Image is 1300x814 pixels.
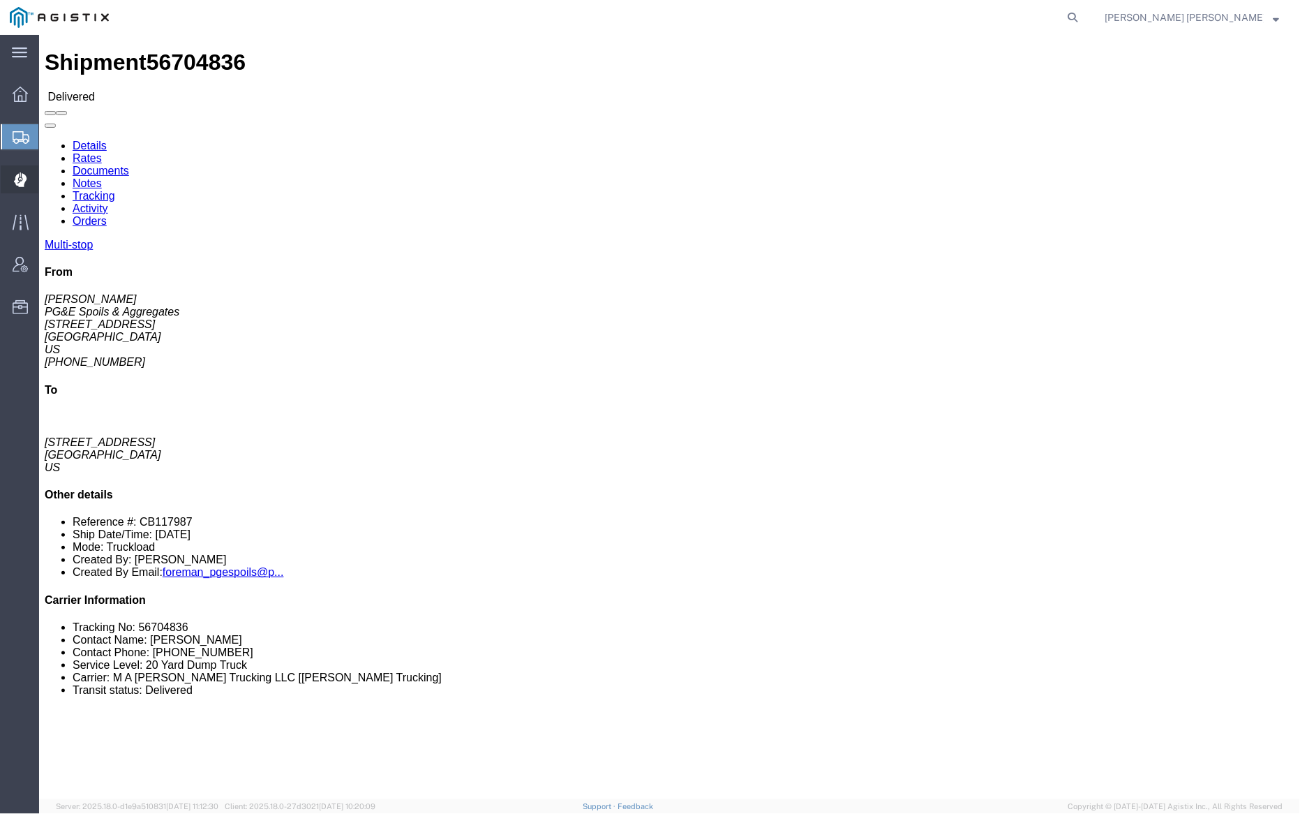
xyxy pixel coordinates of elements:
[1068,801,1283,813] span: Copyright © [DATE]-[DATE] Agistix Inc., All Rights Reserved
[56,802,218,811] span: Server: 2025.18.0-d1e9a510831
[10,7,109,28] img: logo
[166,802,218,811] span: [DATE] 11:12:30
[618,802,653,811] a: Feedback
[225,802,375,811] span: Client: 2025.18.0-27d3021
[583,802,618,811] a: Support
[319,802,375,811] span: [DATE] 10:20:09
[1105,10,1264,25] span: Kayte Bray Dogali
[39,35,1300,799] iframe: FS Legacy Container
[1105,9,1280,26] button: [PERSON_NAME] [PERSON_NAME]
